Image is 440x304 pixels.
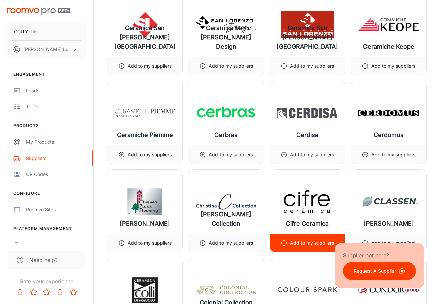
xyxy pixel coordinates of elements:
[209,151,253,158] p: Add to my suppliers
[115,188,175,215] img: Chelsea Plank
[343,251,416,259] p: Supplier not here?
[27,285,40,299] button: Rate 2 star
[363,42,414,51] h6: Ceramiche Keope
[5,277,88,285] p: Rate your experience
[196,11,256,38] img: Ceramica San Lorenzo Design
[358,11,419,38] img: Ceramiche Keope
[7,41,87,58] button: [PERSON_NAME] Lu
[26,171,87,178] div: QR Codes
[13,285,27,299] button: Rate 1 star
[26,138,87,146] div: My Products
[290,239,334,247] p: Add to my suppliers
[53,285,67,299] button: Rate 4 star
[117,130,173,140] h6: Ceramiche Piemme
[196,188,256,215] img: Christina Collection
[275,23,340,51] h6: Ceramica San [PERSON_NAME] [GEOGRAPHIC_DATA]
[7,8,70,15] img: Roomvo PRO Beta
[115,277,175,303] img: Colli
[26,206,87,213] div: Roomvo Sites
[277,188,337,215] img: Cifre Ceramica
[371,239,415,247] p: Add to my suppliers
[194,210,258,228] h6: [PERSON_NAME] Collection
[363,219,414,228] h6: [PERSON_NAME]
[23,46,68,53] p: [PERSON_NAME] Lu
[120,219,170,228] h6: [PERSON_NAME]
[128,239,172,247] p: Add to my suppliers
[343,262,416,280] button: Request A Supplier
[358,277,419,303] img: Condor Carpets
[26,103,87,110] div: To-do
[209,239,253,247] p: Add to my suppliers
[7,23,87,40] button: CCITY Tile
[209,62,253,70] p: Add to my suppliers
[115,100,175,126] img: Ceramiche Piemme
[371,62,415,70] p: Add to my suppliers
[26,155,87,162] div: Suppliers
[358,188,419,215] img: Classen
[14,28,37,35] p: CCITY Tile
[26,241,87,249] div: User Administration
[128,62,172,70] p: Add to my suppliers
[290,151,334,158] p: Add to my suppliers
[128,151,172,158] p: Add to my suppliers
[286,219,329,228] h6: Cifre Ceramica
[277,11,337,38] img: Ceramica San Lorenzo Peru
[113,23,177,51] h6: Ceramica San [PERSON_NAME] [GEOGRAPHIC_DATA]
[26,87,87,94] div: Leads
[115,11,175,38] img: Ceramica San Lorenzo Colombia
[290,62,334,70] p: Add to my suppliers
[194,23,258,51] h6: Ceramica San [PERSON_NAME] Design
[277,100,337,126] img: Cerdisa
[214,130,238,140] h6: Cerbras
[358,100,419,126] img: Cerdomus
[277,277,337,303] img: Colour Spark
[196,277,256,303] img: Colonial Collection (Artisan Hardwood)
[29,256,58,264] span: Need help?
[67,285,80,299] button: Rate 5 star
[374,130,404,140] h6: Cerdomus
[354,267,396,275] p: Request A Supplier
[196,100,256,126] img: Cerbras
[40,285,53,299] button: Rate 3 star
[296,130,318,140] h6: Cerdisa
[371,151,415,158] p: Add to my suppliers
